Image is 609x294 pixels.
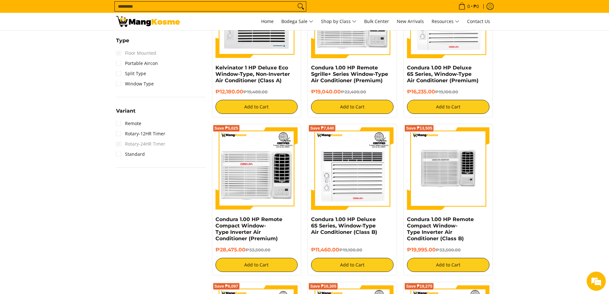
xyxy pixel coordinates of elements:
[407,89,489,95] h6: ₱16,235.00
[436,247,461,252] del: ₱33,500.00
[310,126,334,130] span: Save ₱7,640
[243,89,268,94] del: ₱19,488.00
[311,65,388,83] a: Condura 1.00 HP Remote Sgrille+ Series Window-Type Air Conditioner (Premium)
[397,18,424,24] span: New Arrivals
[296,2,306,11] button: Search
[258,13,277,30] a: Home
[116,48,156,58] span: Floor Mounted
[215,126,238,130] span: Save ₱5,025
[394,13,427,30] a: New Arrivals
[261,18,274,24] span: Home
[311,100,394,114] button: Add to Cart
[116,139,165,149] span: Rotary-24HR Timer
[281,18,313,26] span: Bodega Sale
[407,216,474,242] a: Condura 1.00 HP Remote Compact Window-Type Inverter Air Conditioner (Class B)
[105,3,120,19] div: Minimize live chat window
[215,247,298,253] h6: ₱28,475.00
[310,284,336,288] span: Save ₱16,305
[215,216,282,242] a: Condura 1.00 HP Remote Compact Window-Type Inverter Air Conditioner (Premium)
[457,3,481,10] span: •
[311,247,394,253] h6: ₱11,460.00
[311,89,394,95] h6: ₱19,040.00
[116,38,129,48] summary: Open
[466,4,471,9] span: 0
[311,216,377,235] a: Condura 1.00 HP Deluxe 6S Series, Window-Type Air Conditioner (Class B)
[215,258,298,272] button: Add to Cart
[246,247,270,252] del: ₱33,500.00
[361,13,392,30] a: Bulk Center
[3,175,122,197] textarea: Type your message and click 'Submit'
[215,100,298,114] button: Add to Cart
[215,284,238,288] span: Save ₱6,097
[215,127,298,210] img: Condura 1.00 HP Remote Compact Window-Type Inverter Air Conditioner (Premium)
[407,100,489,114] button: Add to Cart
[406,284,432,288] span: Save ₱19,275
[341,89,366,94] del: ₱22,400.00
[318,13,360,30] a: Shop by Class
[311,127,394,210] img: Condura 1.00 HP Deluxe 6S Series, Window-Type Air Conditioner (Class B)
[116,38,129,43] span: Type
[116,16,180,27] img: Bodega Sale Aircon l Mang Kosme: Home Appliances Warehouse Sale
[407,128,489,209] img: Condura 1.00 HP Remote Compact Window-Type Inverter Air Conditioner (Class B) - 0
[364,18,389,24] span: Bulk Center
[116,118,141,129] a: Remote
[464,13,493,30] a: Contact Us
[116,58,158,68] a: Portable Aircon
[339,247,362,252] del: ₱19,100.00
[407,65,479,83] a: Condura 1.00 HP Deluxe 6S Series, Window-Type Air Conditioner (Premium)
[186,13,493,30] nav: Main Menu
[116,129,165,139] a: Rotary-12HR Timer
[467,18,490,24] span: Contact Us
[13,81,112,145] span: We are offline. Please leave us a message.
[278,13,316,30] a: Bodega Sale
[321,18,356,26] span: Shop by Class
[116,149,145,159] a: Standard
[406,126,432,130] span: Save ₱13,505
[428,13,463,30] a: Resources
[215,89,298,95] h6: ₱12,180.00
[215,65,290,83] a: Kelvinator 1 HP Deluxe Eco Window-Type, Non-Inverter Air Conditioner (Class A)
[94,197,116,206] em: Submit
[116,108,136,114] span: Variant
[407,258,489,272] button: Add to Cart
[407,247,489,253] h6: ₱19,995.00
[435,89,458,94] del: ₱19,100.00
[472,4,480,9] span: ₱0
[116,79,154,89] a: Window Type
[33,36,107,44] div: Leave a message
[311,258,394,272] button: Add to Cart
[432,18,459,26] span: Resources
[116,68,146,79] a: Split Type
[116,108,136,118] summary: Open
